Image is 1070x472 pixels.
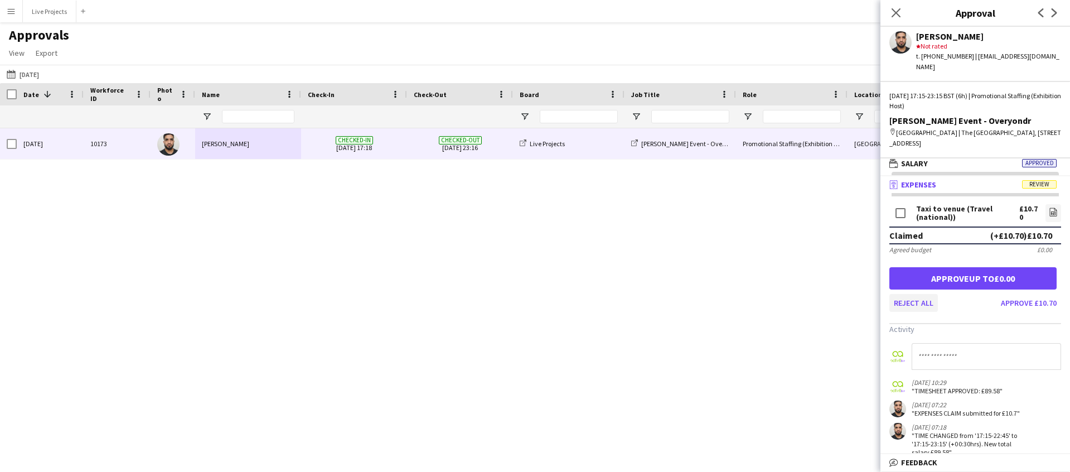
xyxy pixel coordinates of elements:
[889,294,938,312] button: Reject all
[880,454,1070,471] mat-expansion-panel-header: Feedback
[736,128,848,159] div: Promotional Staffing (Exhibition Host)
[880,176,1070,193] mat-expansion-panel-header: ExpensesReview
[1019,205,1039,221] div: £10.70
[530,139,565,148] span: Live Projects
[996,294,1061,312] button: Approve £10.70
[854,112,864,122] button: Open Filter Menu
[631,90,660,99] span: Job Title
[912,378,1003,387] div: [DATE] 10:29
[540,110,618,123] input: Board Filter Input
[889,128,1061,148] div: [GEOGRAPHIC_DATA] | The [GEOGRAPHIC_DATA], [STREET_ADDRESS]
[889,245,931,254] div: Agreed budget
[651,110,729,123] input: Job Title Filter Input
[36,48,57,58] span: Export
[336,136,373,145] span: Checked-in
[889,91,1061,111] div: [DATE] 17:15-23:15 BST (6h) | Promotional Staffing (Exhibition Host)
[439,136,482,145] span: Checked-out
[23,1,76,22] button: Live Projects
[990,230,1052,241] div: (+£10.70) £10.70
[222,110,294,123] input: Name Filter Input
[202,112,212,122] button: Open Filter Menu
[743,90,757,99] span: Role
[916,41,1061,51] div: Not rated
[90,86,130,103] span: Workforce ID
[889,401,906,417] app-user-avatar: Suleman Nadeem
[195,128,301,159] div: [PERSON_NAME]
[889,267,1057,290] button: Approveup to£0.00
[901,180,936,190] span: Expenses
[31,46,62,60] a: Export
[889,378,906,395] app-user-avatar: Activ8 Staffing
[308,90,335,99] span: Check-In
[414,128,506,159] span: [DATE] 23:16
[889,324,1061,334] h3: Activity
[84,128,151,159] div: 10173
[912,431,1027,456] div: "TIME CHANGED from '17:15-22:45' to '17:15-23:15' (+00:30hrs). New total salary £89.58"
[1022,159,1057,167] span: Approved
[631,139,741,148] a: [PERSON_NAME] Event - Overyondr
[4,68,41,81] button: [DATE]
[308,128,400,159] span: [DATE] 17:18
[854,90,882,99] span: Location
[880,155,1070,172] mat-expansion-panel-header: SalaryApproved
[17,128,84,159] div: [DATE]
[889,423,906,440] app-user-avatar: Suleman Nadeem
[641,139,741,148] span: [PERSON_NAME] Event - Overyondr
[763,110,841,123] input: Role Filter Input
[874,110,952,123] input: Location Filter Input
[23,90,39,99] span: Date
[912,423,1027,431] div: [DATE] 07:18
[414,90,447,99] span: Check-Out
[520,112,530,122] button: Open Filter Menu
[912,401,1020,409] div: [DATE] 07:22
[157,86,175,103] span: Photo
[848,128,959,159] div: [GEOGRAPHIC_DATA]
[916,205,1019,221] div: Taxi to venue (Travel (national))
[1022,180,1057,189] span: Review
[520,90,539,99] span: Board
[901,158,928,168] span: Salary
[912,409,1020,417] div: "EXPENSES CLAIM submitted for £10.7"
[901,457,937,468] span: Feedback
[889,230,923,241] div: Claimed
[520,139,565,148] a: Live Projects
[9,48,25,58] span: View
[889,115,1061,126] div: [PERSON_NAME] Event - Overyondr
[4,46,29,60] a: View
[202,90,220,99] span: Name
[743,112,753,122] button: Open Filter Menu
[631,112,641,122] button: Open Filter Menu
[916,31,1061,41] div: [PERSON_NAME]
[912,387,1003,395] div: "TIMESHEET APPROVED: £89.58"
[916,51,1061,71] div: t. [PHONE_NUMBER] | [EMAIL_ADDRESS][DOMAIN_NAME]
[1037,245,1052,254] div: £0.00
[157,133,180,156] img: Suleman Nadeem
[880,6,1070,20] h3: Approval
